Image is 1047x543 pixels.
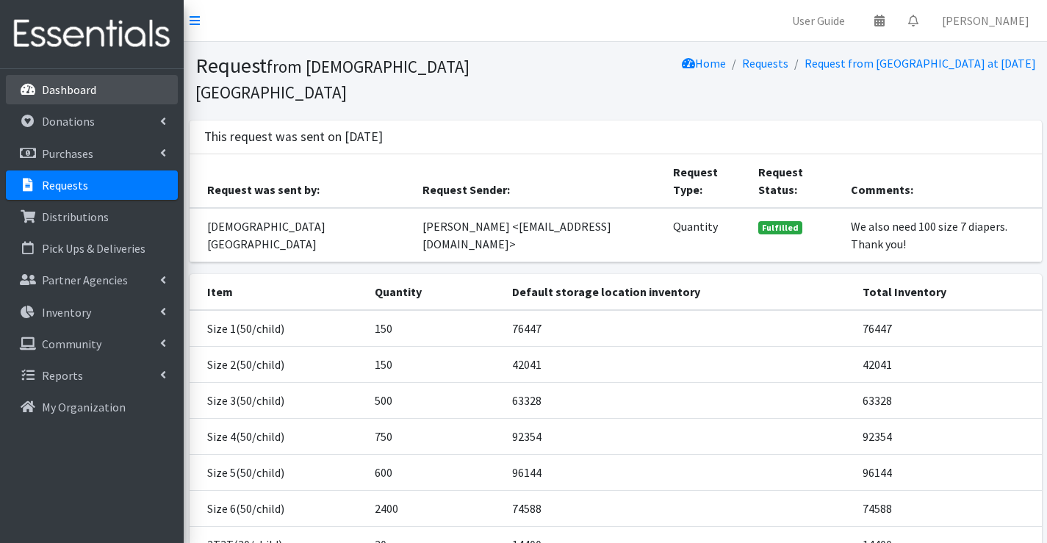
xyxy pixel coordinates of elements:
[742,56,788,71] a: Requests
[6,202,178,231] a: Distributions
[6,107,178,136] a: Donations
[6,170,178,200] a: Requests
[42,368,83,383] p: Reports
[758,221,802,234] span: Fulfilled
[190,274,366,310] th: Item
[854,274,1042,310] th: Total Inventory
[42,241,145,256] p: Pick Ups & Deliveries
[42,178,88,193] p: Requests
[42,82,96,97] p: Dashboard
[42,400,126,414] p: My Organization
[6,10,178,59] img: HumanEssentials
[190,419,366,455] td: Size 4(50/child)
[842,208,1041,262] td: We also need 100 size 7 diapers. Thank you!
[195,56,469,103] small: from [DEMOGRAPHIC_DATA][GEOGRAPHIC_DATA]
[842,154,1041,208] th: Comments:
[503,310,854,347] td: 76447
[42,273,128,287] p: Partner Agencies
[42,114,95,129] p: Donations
[664,208,749,262] td: Quantity
[204,129,383,145] h3: This request was sent on [DATE]
[6,392,178,422] a: My Organization
[6,139,178,168] a: Purchases
[190,310,366,347] td: Size 1(50/child)
[854,347,1042,383] td: 42041
[195,53,611,104] h1: Request
[42,209,109,224] p: Distributions
[6,329,178,359] a: Community
[190,154,414,208] th: Request was sent by:
[805,56,1036,71] a: Request from [GEOGRAPHIC_DATA] at [DATE]
[6,75,178,104] a: Dashboard
[190,347,366,383] td: Size 2(50/child)
[503,274,854,310] th: Default storage location inventory
[664,154,749,208] th: Request Type:
[6,234,178,263] a: Pick Ups & Deliveries
[854,383,1042,419] td: 63328
[854,419,1042,455] td: 92354
[190,491,366,527] td: Size 6(50/child)
[190,383,366,419] td: Size 3(50/child)
[414,208,664,262] td: [PERSON_NAME] <[EMAIL_ADDRESS][DOMAIN_NAME]>
[366,491,503,527] td: 2400
[682,56,726,71] a: Home
[503,491,854,527] td: 74588
[6,298,178,327] a: Inventory
[366,383,503,419] td: 500
[749,154,842,208] th: Request Status:
[503,347,854,383] td: 42041
[190,208,414,262] td: [DEMOGRAPHIC_DATA][GEOGRAPHIC_DATA]
[42,146,93,161] p: Purchases
[366,419,503,455] td: 750
[42,305,91,320] p: Inventory
[780,6,857,35] a: User Guide
[366,455,503,491] td: 600
[42,337,101,351] p: Community
[366,310,503,347] td: 150
[366,274,503,310] th: Quantity
[6,265,178,295] a: Partner Agencies
[854,491,1042,527] td: 74588
[854,455,1042,491] td: 96144
[503,419,854,455] td: 92354
[930,6,1041,35] a: [PERSON_NAME]
[854,310,1042,347] td: 76447
[414,154,664,208] th: Request Sender:
[366,347,503,383] td: 150
[503,383,854,419] td: 63328
[503,455,854,491] td: 96144
[190,455,366,491] td: Size 5(50/child)
[6,361,178,390] a: Reports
